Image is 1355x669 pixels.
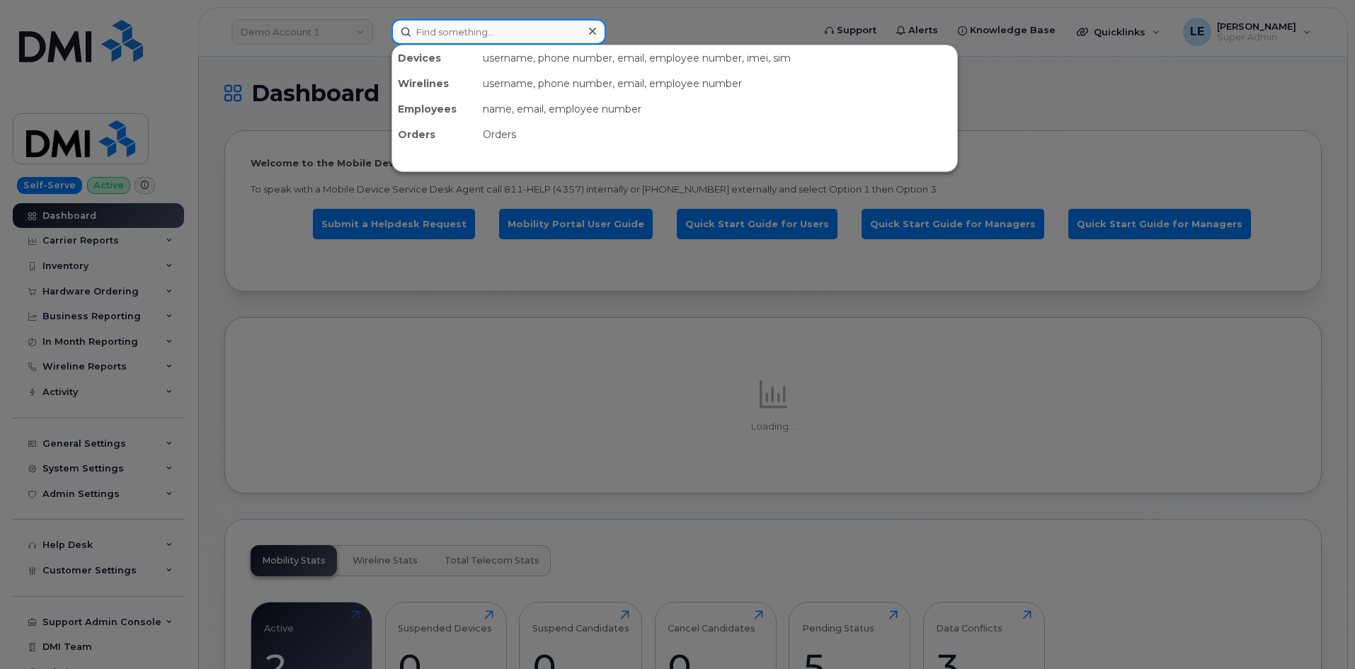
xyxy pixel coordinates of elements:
[477,45,957,71] div: username, phone number, email, employee number, imei, sim
[477,122,957,147] div: Orders
[392,71,477,96] div: Wirelines
[392,96,477,122] div: Employees
[477,71,957,96] div: username, phone number, email, employee number
[477,96,957,122] div: name, email, employee number
[392,45,477,71] div: Devices
[392,122,477,147] div: Orders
